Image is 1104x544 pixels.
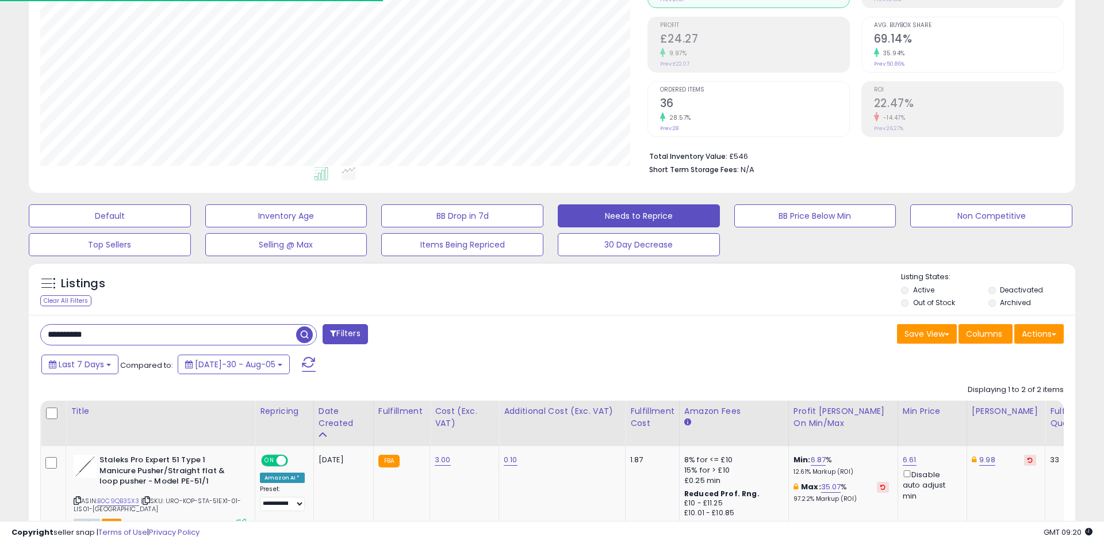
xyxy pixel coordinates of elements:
[260,485,305,511] div: Preset:
[74,519,100,528] span: All listings currently available for purchase on Amazon
[435,454,451,466] a: 3.00
[102,519,121,528] span: FBA
[665,113,691,122] small: 28.57%
[793,468,889,476] p: 12.61% Markup (ROI)
[74,455,97,478] img: 31MqMLXX-jL._SL40_.jpg
[874,87,1063,93] span: ROI
[741,164,754,175] span: N/A
[972,405,1040,417] div: [PERSON_NAME]
[99,455,239,490] b: Staleks Pro Expert 51 Type 1 Manicure Pusher/Straight flat & loop pusher - Model PE-51/1
[793,495,889,503] p: 97.22% Markup (ROI)
[1050,455,1086,465] div: 33
[793,455,889,476] div: %
[149,527,200,538] a: Privacy Policy
[874,60,904,67] small: Prev: 50.86%
[381,233,543,256] button: Items Being Repriced
[195,359,275,370] span: [DATE]-30 - Aug-05
[260,405,309,417] div: Repricing
[11,527,53,538] strong: Copyright
[630,405,674,429] div: Fulfillment Cost
[684,475,780,486] div: £0.25 min
[788,401,898,446] th: The percentage added to the cost of goods (COGS) that forms the calculator for Min & Max prices.
[504,454,517,466] a: 0.10
[558,233,720,256] button: 30 Day Decrease
[205,204,367,227] button: Inventory Age
[40,295,91,306] div: Clear All Filters
[504,405,620,417] div: Additional Cost (Exc. VAT)
[74,455,246,527] div: ASIN:
[665,49,687,58] small: 9.97%
[793,454,811,465] b: Min:
[1000,285,1043,295] label: Deactivated
[660,32,849,48] h2: £24.27
[1014,324,1064,344] button: Actions
[874,97,1063,112] h2: 22.47%
[649,149,1055,162] li: £546
[1000,298,1031,307] label: Archived
[897,324,957,344] button: Save View
[734,204,896,227] button: BB Price Below Min
[968,385,1064,395] div: Displaying 1 to 2 of 2 items
[558,204,720,227] button: Needs to Reprice
[649,151,727,161] b: Total Inventory Value:
[979,454,995,466] a: 9.98
[286,456,305,466] span: OFF
[910,204,1072,227] button: Non Competitive
[59,359,104,370] span: Last 7 Days
[660,97,849,112] h2: 36
[684,465,780,475] div: 15% for > £10
[903,405,962,417] div: Min Price
[378,405,425,417] div: Fulfillment
[262,456,277,466] span: ON
[793,482,889,503] div: %
[959,324,1013,344] button: Columns
[660,87,849,93] span: Ordered Items
[381,204,543,227] button: BB Drop in 7d
[874,32,1063,48] h2: 69.14%
[684,489,760,499] b: Reduced Prof. Rng.
[684,508,780,518] div: £10.01 - £10.85
[821,481,841,493] a: 35.07
[879,113,906,122] small: -14.47%
[71,405,250,417] div: Title
[684,405,784,417] div: Amazon Fees
[874,22,1063,29] span: Avg. Buybox Share
[913,285,934,295] label: Active
[793,405,893,429] div: Profit [PERSON_NAME] on Min/Max
[74,496,241,513] span: | SKU: URO-KOP-STA-51EX1-01-LIS01-[GEOGRAPHIC_DATA]
[319,405,369,429] div: Date Created
[29,233,191,256] button: Top Sellers
[120,360,173,371] span: Compared to:
[378,455,400,467] small: FBA
[41,355,118,374] button: Last 7 Days
[684,455,780,465] div: 8% for <= £10
[205,233,367,256] button: Selling @ Max
[801,481,821,492] b: Max:
[903,454,917,466] a: 6.61
[874,125,903,132] small: Prev: 26.27%
[61,276,105,292] h5: Listings
[660,22,849,29] span: Profit
[98,527,147,538] a: Terms of Use
[29,204,191,227] button: Default
[319,455,365,465] div: [DATE]
[879,49,905,58] small: 35.94%
[260,473,305,483] div: Amazon AI *
[811,454,826,466] a: 6.87
[649,165,739,174] b: Short Term Storage Fees:
[901,272,1075,283] p: Listing States:
[11,527,200,538] div: seller snap | |
[903,468,958,501] div: Disable auto adjust min
[660,60,689,67] small: Prev: £22.07
[1050,405,1090,429] div: Fulfillable Quantity
[684,417,691,428] small: Amazon Fees.
[97,496,139,506] a: B0C9QB3SX3
[913,298,955,307] label: Out of Stock
[630,455,670,465] div: 1.87
[435,405,494,429] div: Cost (Exc. VAT)
[684,499,780,508] div: £10 - £11.25
[178,355,290,374] button: [DATE]-30 - Aug-05
[1044,527,1092,538] span: 2025-08-13 09:20 GMT
[323,324,367,344] button: Filters
[966,328,1002,340] span: Columns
